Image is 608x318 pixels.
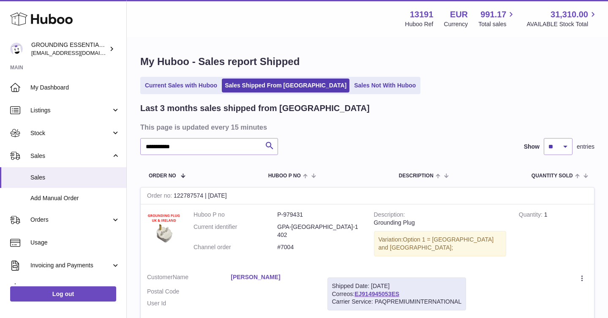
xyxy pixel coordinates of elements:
[147,288,231,296] dt: Postal Code
[31,49,124,56] span: [EMAIL_ADDRESS][DOMAIN_NAME]
[478,9,516,28] a: 991.17 Total sales
[31,41,107,57] div: GROUNDING ESSENTIALS INTERNATIONAL SLU
[30,106,111,114] span: Listings
[231,273,314,281] a: [PERSON_NAME]
[147,299,231,307] dt: User Id
[30,239,120,247] span: Usage
[30,84,120,92] span: My Dashboard
[354,291,399,297] a: EJ914945053ES
[379,236,494,251] span: Option 1 = [GEOGRAPHIC_DATA] and [GEOGRAPHIC_DATA];
[405,20,434,28] div: Huboo Ref
[450,9,468,20] strong: EUR
[140,55,594,68] h1: My Huboo - Sales report Shipped
[277,243,361,251] dd: #7004
[277,223,361,239] dd: GPA-[GEOGRAPHIC_DATA]-1402
[194,243,277,251] dt: Channel order
[30,129,111,137] span: Stock
[268,173,301,179] span: Huboo P no
[327,277,466,311] div: Correos:
[374,231,506,256] div: Variation:
[30,261,111,269] span: Invoicing and Payments
[10,43,23,55] img: espenwkopperud@gmail.com
[194,223,277,239] dt: Current identifier
[374,219,506,227] div: Grounding Plug
[30,216,111,224] span: Orders
[30,194,120,202] span: Add Manual Order
[147,211,181,245] img: 131911721217170.jpg
[526,9,598,28] a: 31,310.00 AVAILABLE Stock Total
[332,298,462,306] div: Carrier Service: PAQPREMIUMINTERNATIONAL
[519,211,544,220] strong: Quantity
[141,188,594,204] div: 122787574 | [DATE]
[480,9,506,20] span: 991.17
[142,79,220,92] a: Current Sales with Huboo
[149,173,176,179] span: Order No
[194,211,277,219] dt: Huboo P no
[478,20,516,28] span: Total sales
[147,273,231,283] dt: Name
[577,143,594,151] span: entries
[140,122,592,132] h3: This page is updated every 15 minutes
[526,20,598,28] span: AVAILABLE Stock Total
[30,152,111,160] span: Sales
[524,143,540,151] label: Show
[30,174,120,182] span: Sales
[399,173,434,179] span: Description
[222,79,349,92] a: Sales Shipped From [GEOGRAPHIC_DATA]
[351,79,419,92] a: Sales Not With Huboo
[10,286,116,302] a: Log out
[444,20,468,28] div: Currency
[513,204,594,267] td: 1
[332,282,462,290] div: Shipped Date: [DATE]
[532,173,573,179] span: Quantity Sold
[277,211,361,219] dd: P-979431
[374,211,405,220] strong: Description
[147,192,174,201] strong: Order no
[147,274,173,280] span: Customer
[551,9,588,20] span: 31,310.00
[410,9,434,20] strong: 13191
[140,103,370,114] h2: Last 3 months sales shipped from [GEOGRAPHIC_DATA]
